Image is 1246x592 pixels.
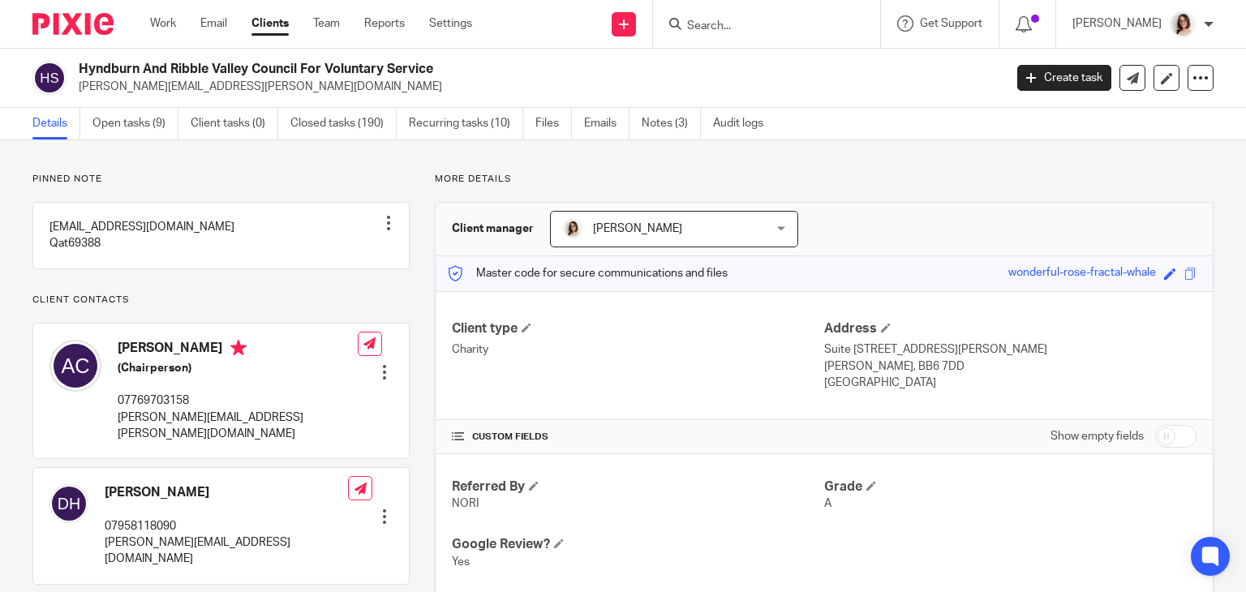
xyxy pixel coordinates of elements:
a: Emails [584,108,629,139]
p: [PERSON_NAME][EMAIL_ADDRESS][PERSON_NAME][DOMAIN_NAME] [79,79,993,95]
a: Recurring tasks (10) [409,108,523,139]
h4: Client type [452,320,824,337]
p: 07769703158 [118,393,358,409]
h4: [PERSON_NAME] [105,484,348,501]
a: Create task [1017,65,1111,91]
a: Client tasks (0) [191,108,278,139]
div: wonderful-rose-fractal-whale [1008,264,1156,283]
h4: Grade [824,478,1197,495]
a: Settings [429,15,472,32]
a: Files [535,108,572,139]
h4: Address [824,320,1197,337]
img: svg%3E [49,484,88,523]
h4: [PERSON_NAME] [118,340,358,360]
p: [PERSON_NAME], BB6 7DD [824,358,1197,375]
a: Details [32,108,80,139]
p: Pinned note [32,173,410,186]
a: Open tasks (9) [92,108,178,139]
img: svg%3E [49,340,101,392]
a: Closed tasks (190) [290,108,397,139]
a: Team [313,15,340,32]
span: Yes [452,556,470,568]
p: Client contacts [32,294,410,307]
h4: Google Review? [452,536,824,553]
p: Suite [STREET_ADDRESS][PERSON_NAME] [824,341,1197,358]
input: Search [685,19,831,34]
label: Show empty fields [1051,428,1144,444]
a: Clients [251,15,289,32]
h4: Referred By [452,478,824,495]
h5: (Chairperson) [118,360,358,376]
p: [GEOGRAPHIC_DATA] [824,375,1197,391]
p: [PERSON_NAME][EMAIL_ADDRESS][PERSON_NAME][DOMAIN_NAME] [118,410,358,443]
p: 07958118090 [105,518,348,534]
a: Reports [364,15,405,32]
p: [PERSON_NAME] [1072,15,1162,32]
span: NORI [452,498,479,509]
img: Caroline%20-%20HS%20-%20LI.png [563,219,582,238]
h2: Hyndburn And Ribble Valley Council For Voluntary Service [79,61,810,78]
p: [PERSON_NAME][EMAIL_ADDRESS][DOMAIN_NAME] [105,534,348,568]
a: Audit logs [713,108,776,139]
a: Email [200,15,227,32]
img: Pixie [32,13,114,35]
a: Work [150,15,176,32]
i: Primary [230,340,247,356]
span: Get Support [920,18,982,29]
img: Caroline%20-%20HS%20-%20LI.png [1170,11,1196,37]
span: [PERSON_NAME] [593,223,682,234]
img: svg%3E [32,61,67,95]
a: Notes (3) [642,108,701,139]
p: Master code for secure communications and files [448,265,728,281]
h4: CUSTOM FIELDS [452,431,824,444]
p: More details [435,173,1214,186]
h3: Client manager [452,221,534,237]
span: A [824,498,831,509]
p: Charity [452,341,824,358]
